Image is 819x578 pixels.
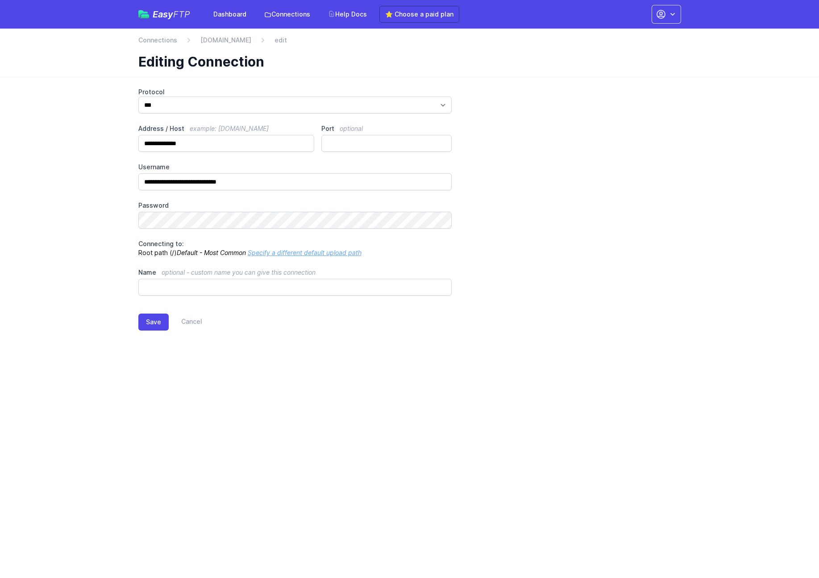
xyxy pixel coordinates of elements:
[138,268,452,277] label: Name
[190,125,269,132] span: example: [DOMAIN_NAME]
[169,314,202,331] a: Cancel
[321,124,452,133] label: Port
[138,240,184,247] span: Connecting to:
[208,6,252,22] a: Dashboard
[274,36,287,45] span: edit
[323,6,372,22] a: Help Docs
[340,125,363,132] span: optional
[379,6,459,23] a: ⭐ Choose a paid plan
[138,163,452,172] label: Username
[138,314,169,331] button: Save
[177,249,246,256] i: Default - Most Common
[138,10,149,18] img: easyftp_logo.png
[138,36,177,45] a: Connections
[138,10,190,19] a: EasyFTP
[138,124,315,133] label: Address / Host
[173,9,190,20] span: FTP
[138,36,681,50] nav: Breadcrumb
[248,249,362,256] a: Specify a different default upload path
[138,88,452,96] label: Protocol
[259,6,316,22] a: Connections
[162,268,316,276] span: optional - custom name you can give this connection
[138,54,674,70] h1: Editing Connection
[138,201,452,210] label: Password
[153,10,190,19] span: Easy
[200,36,251,45] a: [DOMAIN_NAME]
[138,239,452,257] p: Root path (/)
